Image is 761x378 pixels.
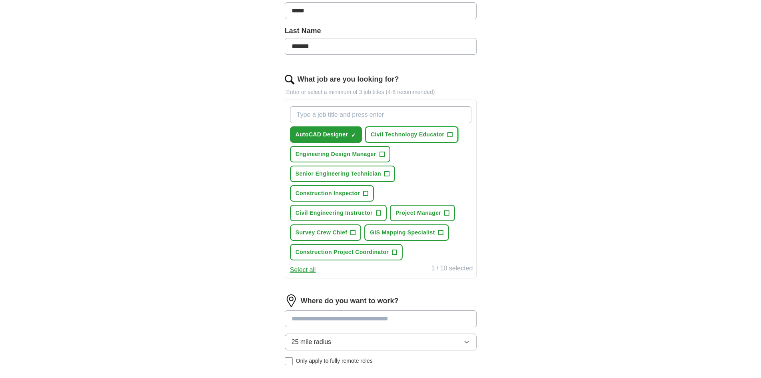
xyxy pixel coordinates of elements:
div: 1 / 10 selected [431,264,473,275]
button: Construction Project Coordinator [290,244,403,260]
span: Civil Technology Educator [371,130,444,139]
button: Engineering Design Manager [290,146,390,162]
input: Type a job title and press enter [290,106,471,123]
span: 25 mile radius [292,337,332,347]
span: Construction Project Coordinator [296,248,389,256]
input: Only apply to fully remote roles [285,357,293,365]
button: Select all [290,265,316,275]
img: location.png [285,294,298,307]
span: GIS Mapping Specialist [370,228,435,237]
button: AutoCAD Designer✓ [290,126,362,143]
button: Survey Crew Chief [290,224,362,241]
label: Last Name [285,26,477,36]
span: Senior Engineering Technician [296,170,381,178]
span: Engineering Design Manager [296,150,376,158]
span: Civil Engineering Instructor [296,209,373,217]
p: Enter or select a minimum of 3 job titles (4-8 recommended) [285,88,477,96]
span: Only apply to fully remote roles [296,357,373,365]
span: ✓ [351,132,356,138]
button: Senior Engineering Technician [290,166,395,182]
button: 25 mile radius [285,334,477,350]
button: Civil Engineering Instructor [290,205,387,221]
button: GIS Mapping Specialist [364,224,449,241]
label: Where do you want to work? [301,296,399,306]
img: search.png [285,75,294,84]
label: What job are you looking for? [298,74,399,85]
span: AutoCAD Designer [296,130,348,139]
button: Project Manager [390,205,455,221]
button: Construction Inspector [290,185,374,202]
span: Project Manager [395,209,441,217]
span: Survey Crew Chief [296,228,348,237]
button: Civil Technology Educator [365,126,458,143]
span: Construction Inspector [296,189,360,198]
